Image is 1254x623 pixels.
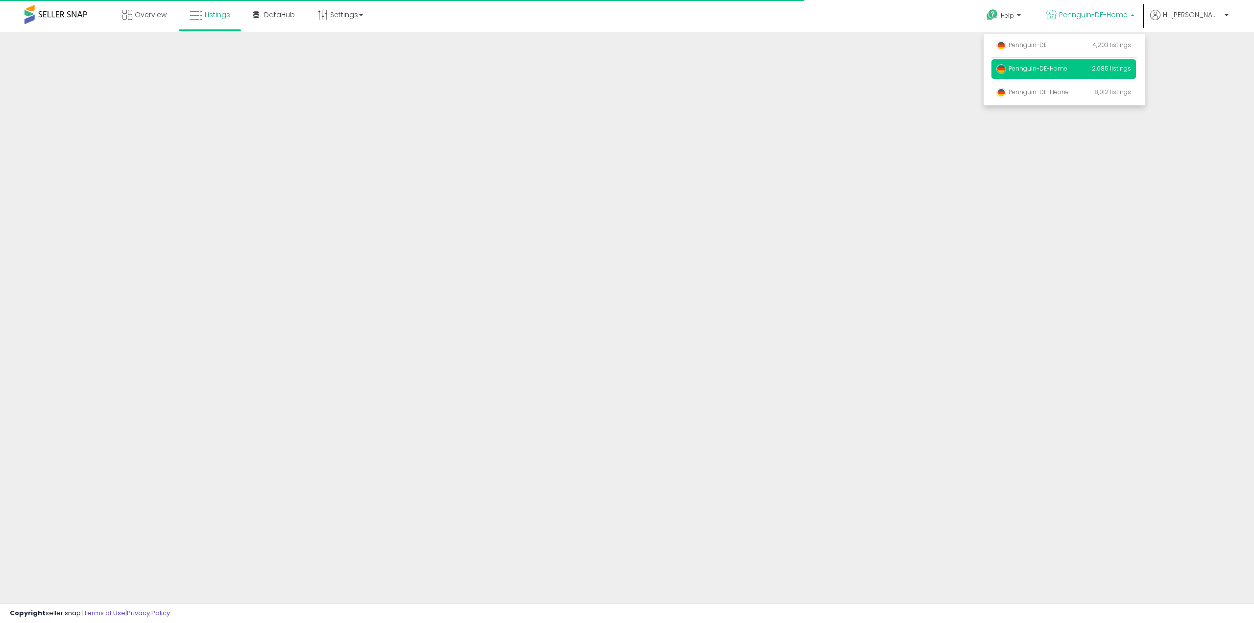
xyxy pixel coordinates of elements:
[1001,11,1014,20] span: Help
[996,64,1006,74] img: germany.png
[986,9,998,21] i: Get Help
[996,64,1067,73] span: Pennguin-DE-Home
[996,88,1069,96] span: Pennguin-DE-Illeone
[996,41,1006,50] img: germany.png
[979,1,1031,32] a: Help
[1163,10,1222,20] span: Hi [PERSON_NAME]
[996,41,1047,49] span: Pennguin-DE
[1094,88,1131,96] span: 8,012 listings
[1092,41,1131,49] span: 4,203 listings
[1059,10,1128,20] span: Pennguin-DE-Home
[1150,10,1229,32] a: Hi [PERSON_NAME]
[996,88,1006,98] img: germany.png
[1092,64,1131,73] span: 2,685 listings
[264,10,295,20] span: DataHub
[205,10,230,20] span: Listings
[135,10,167,20] span: Overview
